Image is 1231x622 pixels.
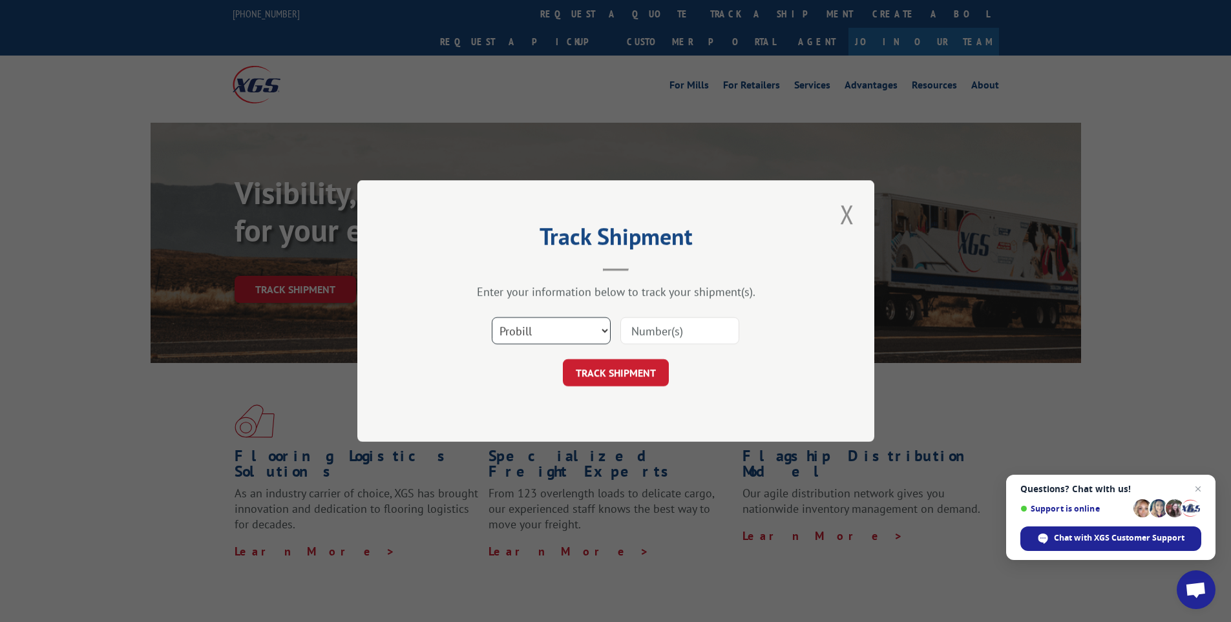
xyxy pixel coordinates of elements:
div: Enter your information below to track your shipment(s). [422,284,810,299]
button: TRACK SHIPMENT [563,359,669,386]
span: Chat with XGS Customer Support [1020,526,1201,551]
h2: Track Shipment [422,227,810,252]
input: Number(s) [620,317,739,344]
span: Support is online [1020,504,1129,513]
span: Chat with XGS Customer Support [1054,532,1184,544]
button: Close modal [836,196,858,232]
a: Open chat [1177,570,1215,609]
span: Questions? Chat with us! [1020,484,1201,494]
